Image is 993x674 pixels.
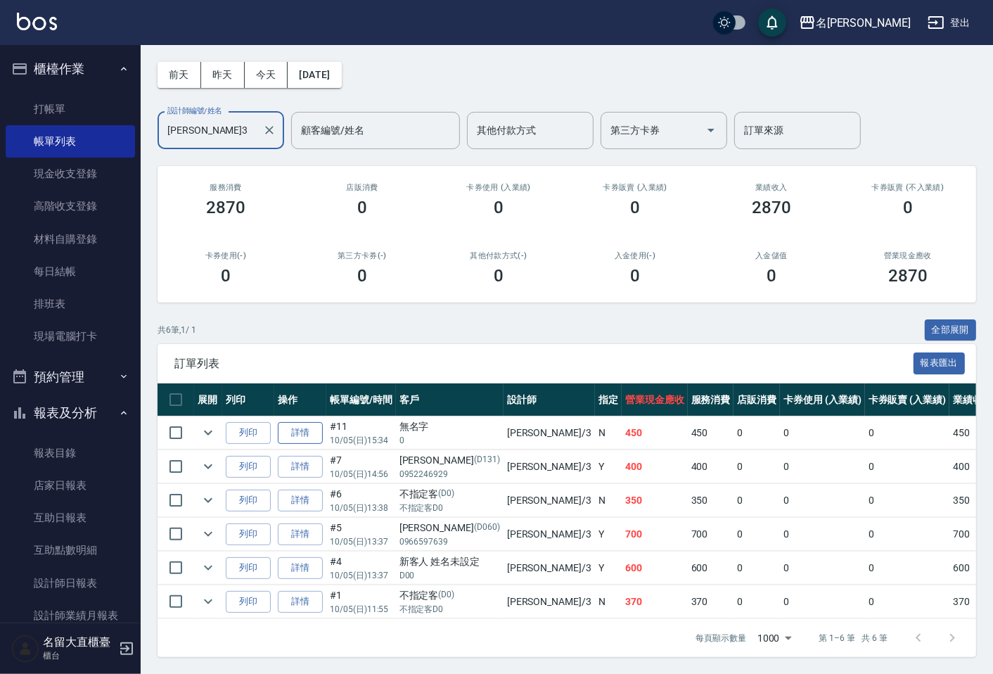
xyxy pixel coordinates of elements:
td: 0 [780,552,865,585]
button: 報表及分析 [6,395,135,431]
button: 列印 [226,490,271,511]
td: #1 [326,585,396,618]
td: 450 [622,417,688,450]
button: [DATE] [288,62,341,88]
td: #7 [326,450,396,483]
p: 0 [399,434,500,447]
div: [PERSON_NAME] [399,453,500,468]
p: 10/05 (日) 11:55 [330,603,392,616]
a: 詳情 [278,591,323,613]
button: 列印 [226,456,271,478]
td: 0 [733,417,780,450]
p: (D131) [474,453,500,468]
label: 設計師編號/姓名 [167,106,222,116]
td: 600 [688,552,734,585]
h2: 入金使用(-) [584,251,686,260]
td: 0 [865,552,950,585]
td: N [595,484,622,517]
button: Open [700,119,722,141]
td: 700 [688,518,734,551]
td: 350 [688,484,734,517]
td: Y [595,450,622,483]
div: 新客人 姓名未設定 [399,554,500,569]
td: [PERSON_NAME] /3 [504,585,595,618]
p: 不指定客D0 [399,603,500,616]
td: [PERSON_NAME] /3 [504,484,595,517]
p: 10/05 (日) 14:56 [330,468,392,481]
td: 0 [865,417,950,450]
button: 列印 [226,422,271,444]
a: 詳情 [278,557,323,579]
button: 登出 [922,10,976,36]
td: Y [595,552,622,585]
td: 0 [733,450,780,483]
td: N [595,585,622,618]
a: 打帳單 [6,93,135,125]
button: 列印 [226,557,271,579]
p: 第 1–6 筆 共 6 筆 [819,632,888,644]
th: 帳單編號/時間 [326,383,396,417]
div: 不指定客 [399,588,500,603]
td: #6 [326,484,396,517]
td: 0 [780,484,865,517]
a: 報表目錄 [6,437,135,469]
h2: 店販消費 [311,183,414,192]
h2: 入金儲值 [720,251,823,260]
th: 服務消費 [688,383,734,417]
td: 600 [622,552,688,585]
button: expand row [198,557,219,578]
a: 店家日報表 [6,469,135,502]
th: 操作 [274,383,326,417]
button: 報表匯出 [914,352,966,374]
a: 報表匯出 [914,356,966,369]
div: 不指定客 [399,487,500,502]
h3: 0 [630,198,640,217]
td: 370 [622,585,688,618]
button: expand row [198,523,219,545]
th: 設計師 [504,383,595,417]
h3: 0 [767,266,776,286]
p: 每頁顯示數量 [696,632,746,644]
a: 帳單列表 [6,125,135,158]
p: (D0) [438,487,454,502]
td: 0 [865,450,950,483]
button: 名[PERSON_NAME] [793,8,916,37]
td: 0 [733,552,780,585]
p: (D0) [438,588,454,603]
td: 400 [622,450,688,483]
a: 現金收支登錄 [6,158,135,190]
h3: 2870 [888,266,928,286]
td: 0 [780,450,865,483]
p: 10/05 (日) 15:34 [330,434,392,447]
td: Y [595,518,622,551]
p: 不指定客D0 [399,502,500,514]
a: 現場電腦打卡 [6,320,135,352]
button: expand row [198,422,219,443]
a: 互助日報表 [6,502,135,534]
td: 0 [865,518,950,551]
p: D00 [399,569,500,582]
h2: 卡券販賣 (入業績) [584,183,686,192]
td: 700 [622,518,688,551]
td: N [595,417,622,450]
h3: 0 [630,266,640,286]
button: 列印 [226,523,271,545]
button: 今天 [245,62,288,88]
td: 0 [733,518,780,551]
a: 詳情 [278,456,323,478]
button: 櫃檯作業 [6,51,135,87]
p: 共 6 筆, 1 / 1 [158,324,196,336]
a: 設計師日報表 [6,567,135,599]
h2: 第三方卡券(-) [311,251,414,260]
h3: 服務消費 [174,183,277,192]
td: 0 [865,585,950,618]
button: 昨天 [201,62,245,88]
h2: 卡券使用 (入業績) [447,183,550,192]
img: Person [11,635,39,663]
a: 詳情 [278,490,323,511]
h3: 2870 [206,198,245,217]
button: save [758,8,786,37]
a: 每日結帳 [6,255,135,288]
p: 10/05 (日) 13:37 [330,569,392,582]
h3: 0 [357,266,367,286]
